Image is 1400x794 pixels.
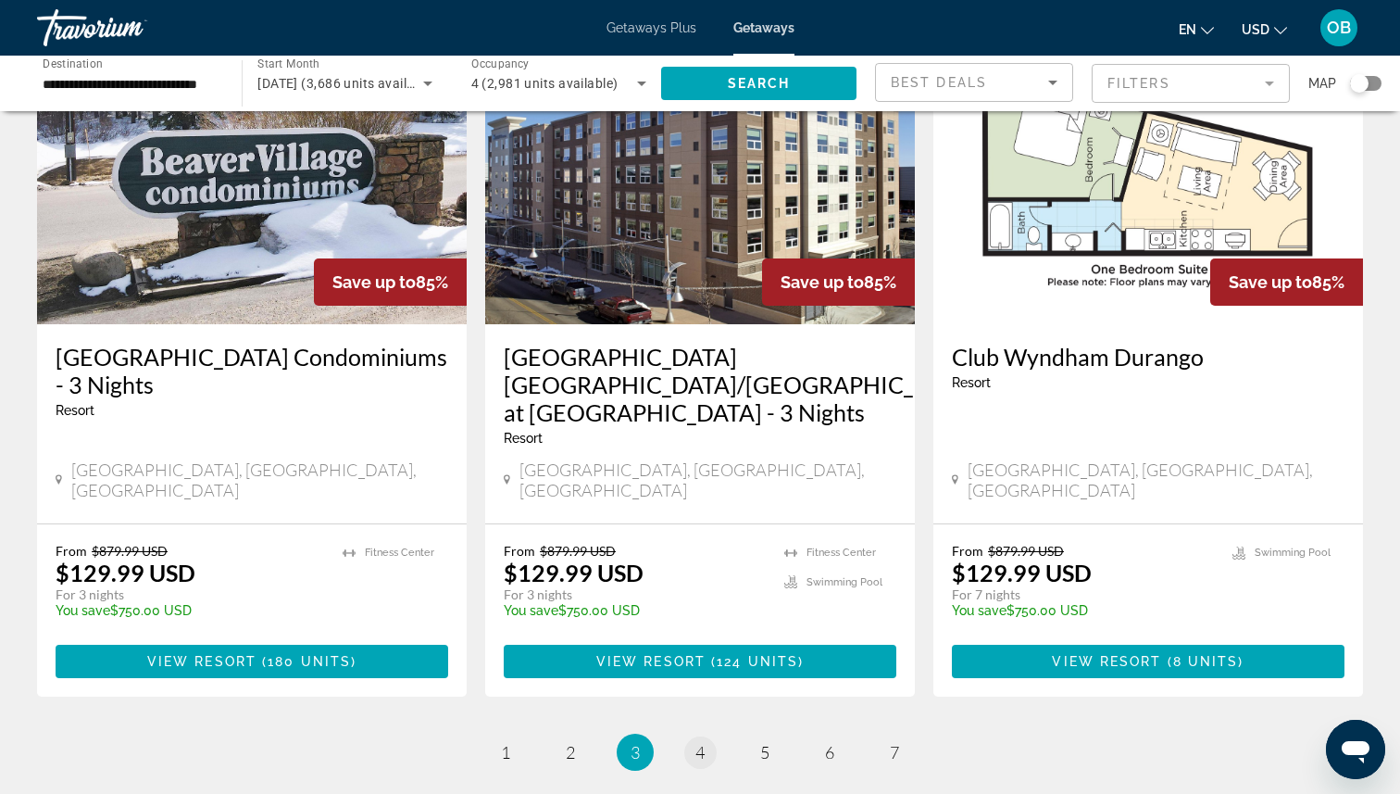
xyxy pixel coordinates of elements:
[1210,258,1363,306] div: 85%
[147,654,256,669] span: View Resort
[56,645,448,678] button: View Resort(180 units)
[890,742,899,762] span: 7
[825,742,834,762] span: 6
[806,547,876,559] span: Fitness Center
[1242,16,1287,43] button: Change currency
[1327,19,1351,37] span: OB
[968,460,1344,500] span: [GEOGRAPHIC_DATA], [GEOGRAPHIC_DATA], [GEOGRAPHIC_DATA]
[504,343,896,426] a: [GEOGRAPHIC_DATA] [GEOGRAPHIC_DATA]/[GEOGRAPHIC_DATA] at [GEOGRAPHIC_DATA] - 3 Nights
[504,586,766,603] p: For 3 nights
[71,460,448,500] span: [GEOGRAPHIC_DATA], [GEOGRAPHIC_DATA], [GEOGRAPHIC_DATA]
[256,654,356,669] span: ( )
[56,543,87,559] span: From
[806,576,882,588] span: Swimming Pool
[504,543,535,559] span: From
[519,460,896,500] span: [GEOGRAPHIC_DATA], [GEOGRAPHIC_DATA], [GEOGRAPHIC_DATA]
[988,543,1064,559] span: $879.99 USD
[606,20,696,35] a: Getaways Plus
[566,742,575,762] span: 2
[56,559,195,586] p: $129.99 USD
[760,742,769,762] span: 5
[37,28,467,324] img: RR04E01X.jpg
[1179,22,1196,37] span: en
[504,645,896,678] button: View Resort(124 units)
[1092,63,1290,104] button: Filter
[56,403,94,418] span: Resort
[781,272,864,292] span: Save up to
[37,4,222,52] a: Travorium
[504,603,766,618] p: $750.00 USD
[485,28,915,324] img: S417E01X.jpg
[504,559,644,586] p: $129.99 USD
[56,603,110,618] span: You save
[952,586,1214,603] p: For 7 nights
[37,734,1363,771] nav: Pagination
[257,76,437,91] span: [DATE] (3,686 units available)
[471,76,619,91] span: 4 (2,981 units available)
[952,559,1092,586] p: $129.99 USD
[268,654,351,669] span: 180 units
[661,67,856,100] button: Search
[56,343,448,398] a: [GEOGRAPHIC_DATA] Condominiums - 3 Nights
[952,603,1214,618] p: $750.00 USD
[92,543,168,559] span: $879.99 USD
[728,76,791,91] span: Search
[952,603,1006,618] span: You save
[1162,654,1244,669] span: ( )
[1229,272,1312,292] span: Save up to
[1255,547,1331,559] span: Swimming Pool
[891,71,1057,94] mat-select: Sort by
[695,742,705,762] span: 4
[43,57,103,69] span: Destination
[596,654,706,669] span: View Resort
[332,272,416,292] span: Save up to
[540,543,616,559] span: $879.99 USD
[1179,16,1214,43] button: Change language
[1242,22,1269,37] span: USD
[501,742,510,762] span: 1
[952,375,991,390] span: Resort
[952,645,1344,678] button: View Resort(8 units)
[762,258,915,306] div: 85%
[706,654,804,669] span: ( )
[952,343,1344,371] a: Club Wyndham Durango
[952,543,983,559] span: From
[717,654,798,669] span: 124 units
[1326,720,1385,779] iframe: Button to launch messaging window
[56,586,324,603] p: For 3 nights
[257,57,319,70] span: Start Month
[631,742,640,762] span: 3
[933,28,1363,324] img: 6776F01X.jpg
[471,57,530,70] span: Occupancy
[891,75,987,90] span: Best Deals
[1052,654,1161,669] span: View Resort
[56,603,324,618] p: $750.00 USD
[1315,8,1363,47] button: User Menu
[365,547,434,559] span: Fitness Center
[504,431,543,446] span: Resort
[1173,654,1239,669] span: 8 units
[733,20,794,35] a: Getaways
[1308,70,1336,96] span: Map
[314,258,467,306] div: 85%
[504,603,558,618] span: You save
